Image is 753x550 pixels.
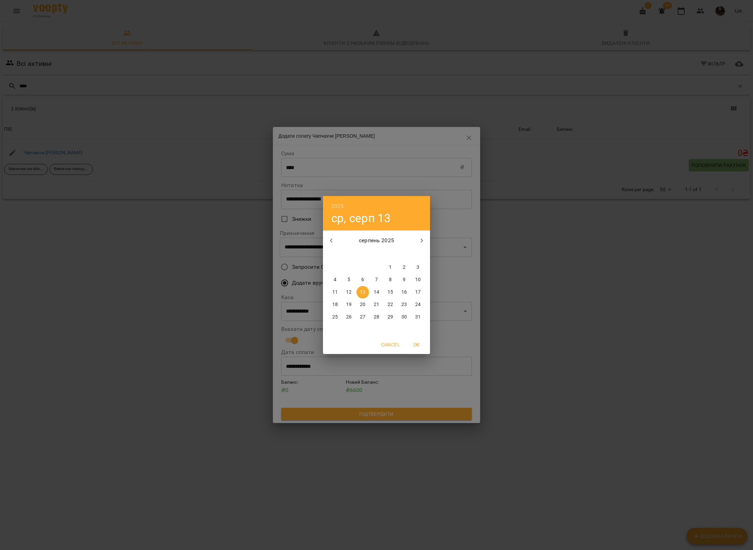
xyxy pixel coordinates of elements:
[415,314,421,321] p: 31
[361,276,364,283] p: 6
[389,264,392,271] p: 1
[346,289,352,296] p: 12
[356,274,369,286] button: 6
[370,274,383,286] button: 7
[375,276,378,283] p: 7
[329,311,341,323] button: 25
[415,276,421,283] p: 10
[347,276,350,283] p: 5
[343,298,355,311] button: 19
[412,251,424,258] span: нд
[401,289,407,296] p: 16
[374,301,379,308] p: 21
[332,301,338,308] p: 18
[398,251,410,258] span: сб
[374,289,379,296] p: 14
[332,289,338,296] p: 11
[356,311,369,323] button: 27
[412,274,424,286] button: 10
[384,261,397,274] button: 1
[370,286,383,298] button: 14
[378,338,402,351] button: Cancel
[340,236,414,245] p: серпень 2025
[388,289,393,296] p: 15
[334,276,336,283] p: 4
[398,286,410,298] button: 16
[343,251,355,258] span: вт
[329,298,341,311] button: 18
[356,251,369,258] span: ср
[343,274,355,286] button: 5
[412,298,424,311] button: 24
[412,311,424,323] button: 31
[408,341,425,349] span: OK
[370,311,383,323] button: 28
[346,314,352,321] p: 26
[415,289,421,296] p: 17
[398,261,410,274] button: 2
[360,301,365,308] p: 20
[381,341,400,349] span: Cancel
[415,301,421,308] p: 24
[401,314,407,321] p: 30
[384,251,397,258] span: пт
[398,311,410,323] button: 30
[389,276,392,283] p: 8
[398,274,410,286] button: 9
[405,338,427,351] button: OK
[412,286,424,298] button: 17
[343,311,355,323] button: 26
[384,274,397,286] button: 8
[412,261,424,274] button: 3
[356,298,369,311] button: 20
[360,314,365,321] p: 27
[332,314,338,321] p: 25
[398,298,410,311] button: 23
[331,202,344,211] button: 2025
[329,286,341,298] button: 11
[388,314,393,321] p: 29
[370,298,383,311] button: 21
[384,311,397,323] button: 29
[374,314,379,321] p: 28
[343,286,355,298] button: 12
[384,286,397,298] button: 15
[329,251,341,258] span: пн
[403,264,406,271] p: 2
[401,301,407,308] p: 23
[370,251,383,258] span: чт
[356,286,369,298] button: 13
[388,301,393,308] p: 22
[384,298,397,311] button: 22
[360,289,365,296] p: 13
[346,301,352,308] p: 19
[403,276,406,283] p: 9
[329,274,341,286] button: 4
[331,211,391,225] button: ср, серп 13
[417,264,419,271] p: 3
